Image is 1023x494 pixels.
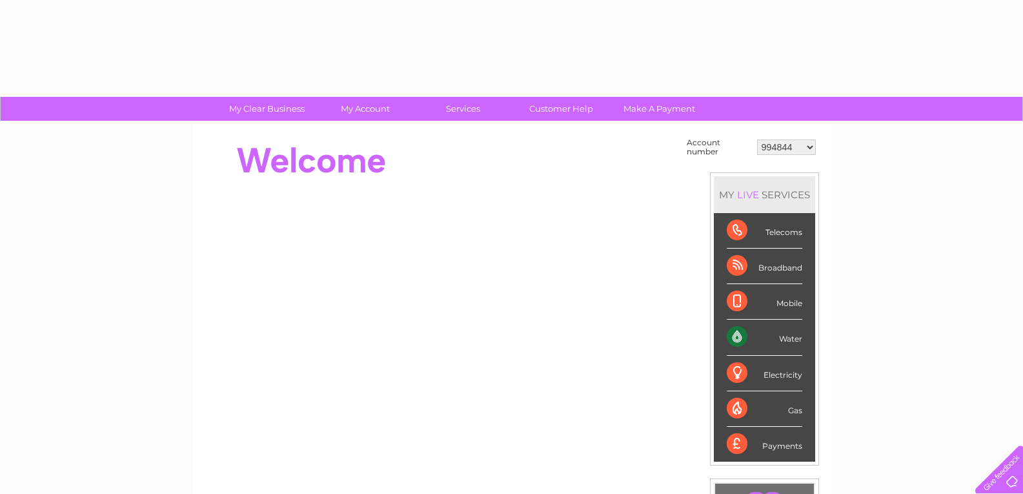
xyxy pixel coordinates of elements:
[727,356,802,391] div: Electricity
[410,97,516,121] a: Services
[734,189,762,201] div: LIVE
[312,97,418,121] a: My Account
[714,176,815,213] div: MY SERVICES
[727,213,802,249] div: Telecoms
[727,284,802,320] div: Mobile
[727,249,802,284] div: Broadband
[606,97,713,121] a: Make A Payment
[214,97,320,121] a: My Clear Business
[727,391,802,427] div: Gas
[727,427,802,462] div: Payments
[684,135,754,160] td: Account number
[727,320,802,355] div: Water
[508,97,614,121] a: Customer Help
